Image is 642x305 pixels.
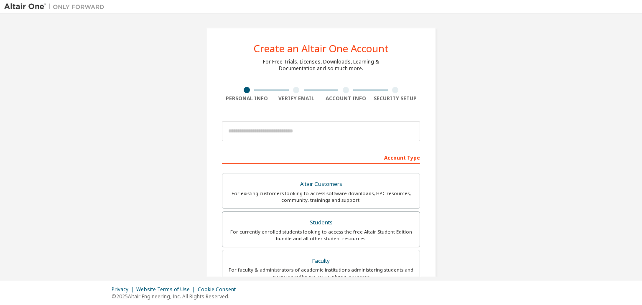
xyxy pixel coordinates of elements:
div: Account Type [222,150,420,164]
div: For currently enrolled students looking to access the free Altair Student Edition bundle and all ... [227,229,415,242]
img: Altair One [4,3,109,11]
div: Cookie Consent [198,286,241,293]
div: For existing customers looking to access software downloads, HPC resources, community, trainings ... [227,190,415,203]
div: Security Setup [371,95,420,102]
div: Privacy [112,286,136,293]
div: For Free Trials, Licenses, Downloads, Learning & Documentation and so much more. [263,58,379,72]
div: Verify Email [272,95,321,102]
div: For faculty & administrators of academic institutions administering students and accessing softwa... [227,267,415,280]
div: Faculty [227,255,415,267]
p: © 2025 Altair Engineering, Inc. All Rights Reserved. [112,293,241,300]
div: Personal Info [222,95,272,102]
div: Website Terms of Use [136,286,198,293]
div: Altair Customers [227,178,415,190]
div: Account Info [321,95,371,102]
div: Create an Altair One Account [254,43,389,53]
div: Students [227,217,415,229]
